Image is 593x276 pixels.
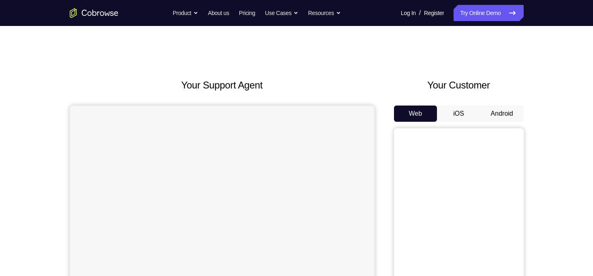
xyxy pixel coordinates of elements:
[394,106,437,122] button: Web
[308,5,341,21] button: Resources
[401,5,416,21] a: Log In
[173,5,198,21] button: Product
[265,5,298,21] button: Use Cases
[70,78,375,93] h2: Your Support Agent
[239,5,255,21] a: Pricing
[424,5,444,21] a: Register
[454,5,523,21] a: Try Online Demo
[480,106,524,122] button: Android
[70,8,118,18] a: Go to the home page
[208,5,229,21] a: About us
[437,106,480,122] button: iOS
[394,78,524,93] h2: Your Customer
[419,8,421,18] span: /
